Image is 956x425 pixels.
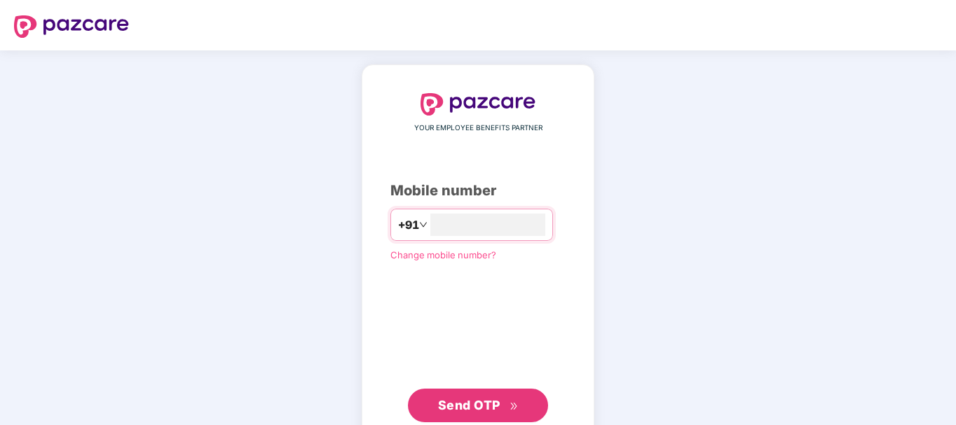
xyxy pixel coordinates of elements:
div: Mobile number [390,180,566,202]
span: Send OTP [438,398,500,412]
span: double-right [510,402,519,411]
span: +91 [398,216,419,234]
span: YOUR EMPLOYEE BENEFITS PARTNER [414,123,542,134]
span: down [419,221,428,229]
img: logo [14,15,129,38]
img: logo [421,93,535,116]
a: Change mobile number? [390,249,496,260]
button: Send OTPdouble-right [408,389,548,422]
